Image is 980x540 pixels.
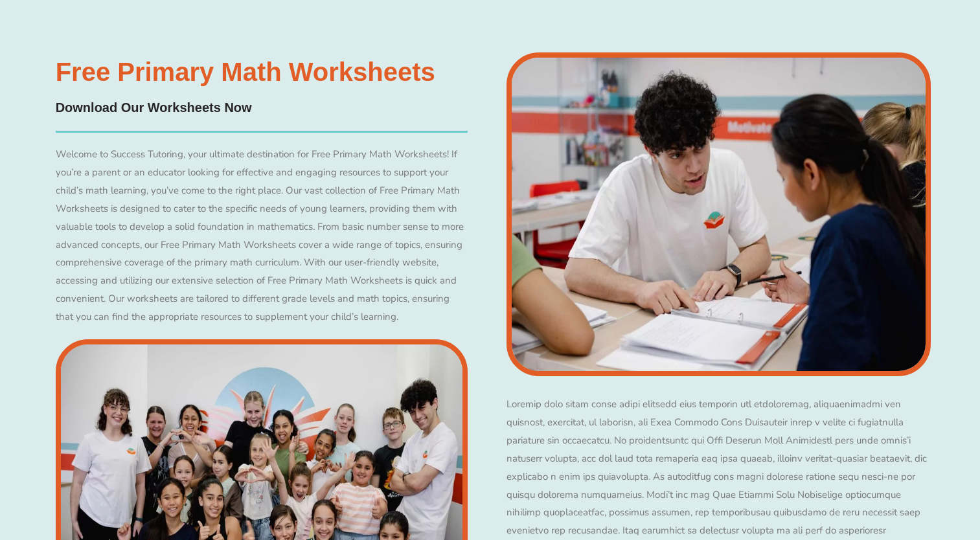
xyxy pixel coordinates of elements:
[56,59,468,85] h3: Free Primary Math Worksheets
[507,52,931,376] img: Success Tutoring - Partnerships
[56,98,468,118] h4: Download Our Worksheets Now
[764,394,980,540] iframe: Chat Widget
[56,146,468,326] div: Welcome to Success Tutoring, your ultimate destination for Free Primary Math Worksheets! If you’r...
